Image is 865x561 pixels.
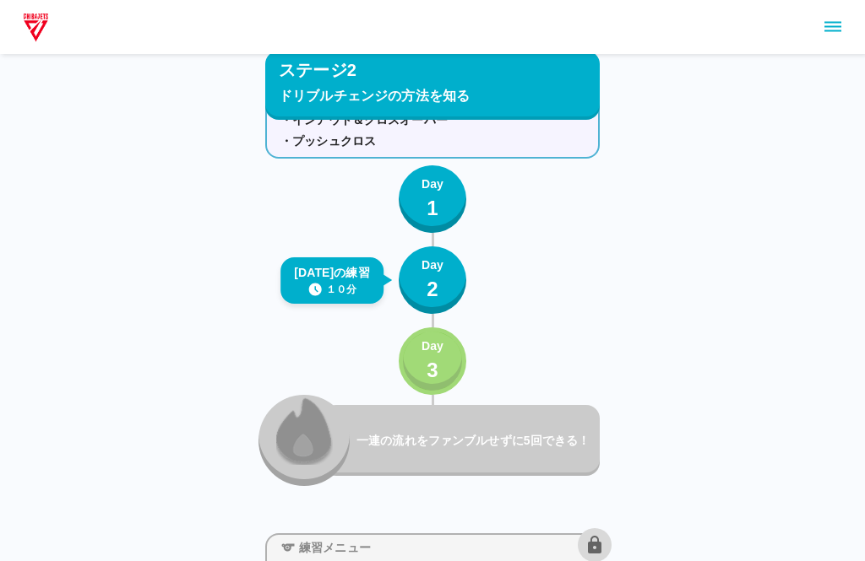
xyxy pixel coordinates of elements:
p: 3 [427,355,438,386]
button: Day2 [399,246,466,314]
p: Day [422,256,443,274]
p: Day [422,175,443,193]
p: １０分 [326,282,356,297]
p: 2 [427,274,438,305]
button: Day1 [399,165,466,233]
p: 練習メニュー [299,539,371,557]
button: sidemenu [819,13,847,41]
p: Day [422,337,443,355]
p: ステージ2 [279,57,356,83]
img: dummy [20,10,52,44]
img: locked_fire_icon [276,396,333,465]
p: ドリブルチェンジの方法を知る [279,86,586,106]
p: [DATE]の練習 [294,264,370,282]
button: locked_fire_icon [258,395,350,486]
p: 1 [427,193,438,224]
p: ・インアウト＆クロスオーバー [280,111,585,129]
button: Day3 [399,327,466,395]
p: 一連の流れをファンブルせずに5回できる！ [356,432,593,450]
p: ・プッシュクロス [280,132,585,150]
